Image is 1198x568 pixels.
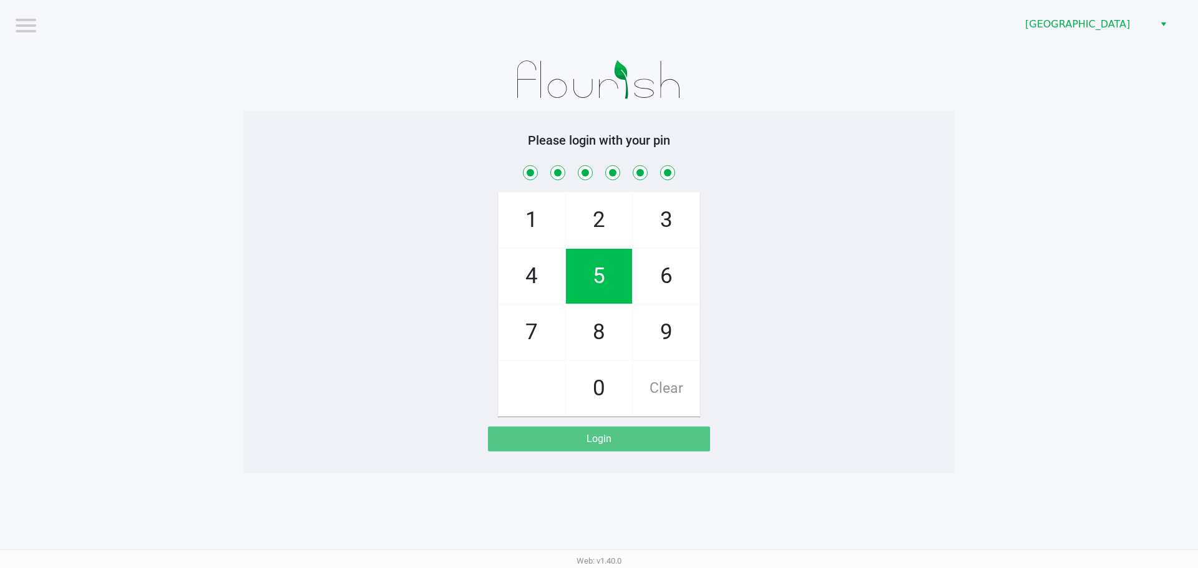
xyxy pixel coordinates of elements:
[577,556,621,566] span: Web: v1.40.0
[633,249,699,304] span: 6
[499,305,565,360] span: 7
[566,305,632,360] span: 8
[1154,13,1172,36] button: Select
[253,133,945,148] h5: Please login with your pin
[633,193,699,248] span: 3
[566,361,632,416] span: 0
[1025,17,1147,32] span: [GEOGRAPHIC_DATA]
[566,193,632,248] span: 2
[499,193,565,248] span: 1
[633,305,699,360] span: 9
[633,361,699,416] span: Clear
[499,249,565,304] span: 4
[566,249,632,304] span: 5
